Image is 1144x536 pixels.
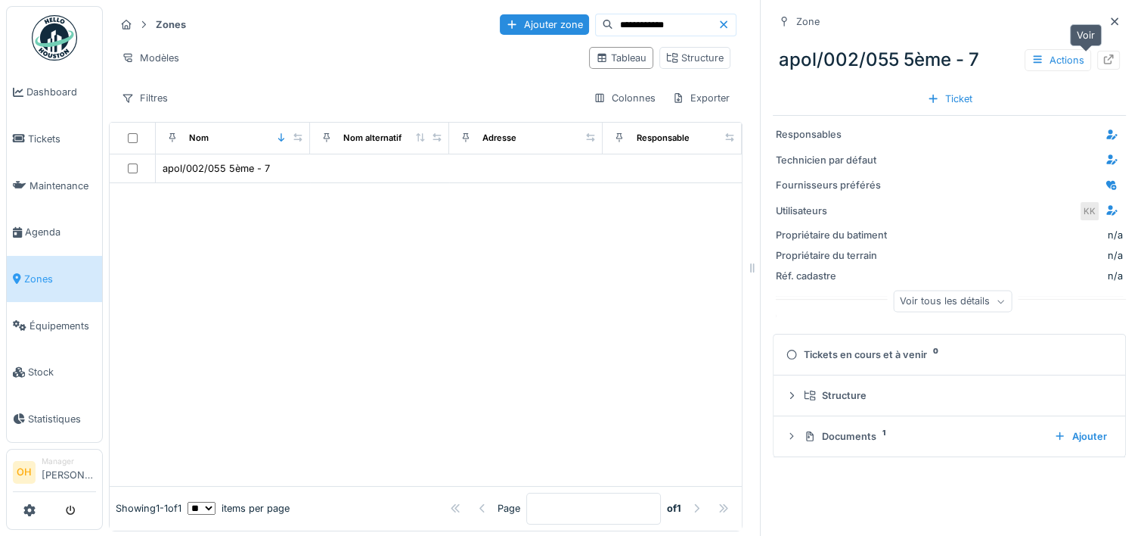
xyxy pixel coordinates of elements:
[587,87,662,109] div: Colonnes
[115,87,175,109] div: Filtres
[776,204,889,218] div: Utilisateurs
[188,501,290,516] div: items per page
[786,347,1107,362] div: Tickets en cours et à venir
[29,179,96,193] span: Maintenance
[116,501,181,516] div: Showing 1 - 1 of 1
[7,69,102,116] a: Dashboard
[666,51,724,65] div: Structure
[7,209,102,256] a: Agenda
[7,116,102,163] a: Tickets
[42,456,96,488] li: [PERSON_NAME]
[343,132,401,145] div: Nom alternatif
[895,248,1123,263] div: n/a
[596,51,646,65] div: Tableau
[7,162,102,209] a: Maintenance
[636,132,689,145] div: Responsable
[776,248,889,263] div: Propriétaire du terrain
[780,382,1119,410] summary: Structure
[28,132,96,146] span: Tickets
[163,161,270,176] div: apol/002/055 5ème - 7
[1108,228,1123,242] div: n/a
[804,429,1042,444] div: Documents
[780,341,1119,369] summary: Tickets en cours et à venir0
[776,269,889,283] div: Réf. cadastre
[776,153,889,167] div: Technicien par défaut
[1079,201,1100,222] div: KK
[667,501,681,516] strong: of 1
[482,132,516,145] div: Adresse
[500,14,589,35] div: Ajouter zone
[28,412,96,426] span: Statistiques
[780,422,1119,450] summary: Documents1Ajouter
[776,127,889,142] div: Responsables
[776,228,889,242] div: Propriétaire du batiment
[32,15,77,61] img: Badge_color-CXgf-gQk.svg
[498,501,520,516] div: Page
[13,461,36,484] li: OH
[26,85,96,99] span: Dashboard
[7,396,102,443] a: Statistiques
[42,456,96,467] div: Manager
[893,291,1012,313] div: Voir tous les détails
[665,87,736,109] div: Exporter
[1070,24,1102,46] div: Voir
[7,256,102,303] a: Zones
[796,14,820,29] div: Zone
[7,349,102,396] a: Stock
[921,89,978,109] div: Ticket
[7,302,102,349] a: Équipements
[773,40,1126,79] div: apol/002/055 5ème - 7
[776,178,889,192] div: Fournisseurs préférés
[13,456,96,492] a: OH Manager[PERSON_NAME]
[804,388,1107,403] div: Structure
[895,269,1123,283] div: n/a
[1025,49,1091,71] div: Actions
[115,47,186,69] div: Modèles
[1048,426,1113,447] div: Ajouter
[150,17,192,32] strong: Zones
[28,365,96,379] span: Stock
[25,225,96,239] span: Agenda
[189,132,209,145] div: Nom
[29,319,96,333] span: Équipements
[24,272,96,286] span: Zones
